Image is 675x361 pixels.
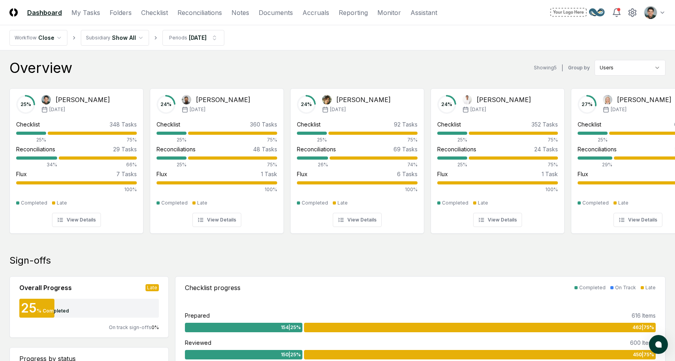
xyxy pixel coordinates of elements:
span: 154 | 25 % [281,324,301,331]
div: Flux [437,170,448,178]
div: 75% [188,161,278,168]
a: 24%Jonas Reyes[PERSON_NAME][DATE]Checklist352 Tasks25%75%Reconciliations24 Tasks25%75%Flux1 Task1... [431,82,565,234]
span: 0 % [151,324,159,330]
img: Logo [9,8,18,17]
button: atlas-launcher [649,335,668,354]
button: View Details [473,213,522,227]
span: [DATE] [190,106,205,113]
div: 100% [157,186,277,193]
a: My Tasks [71,8,100,17]
div: [PERSON_NAME] [56,95,110,104]
div: 25% [437,161,467,168]
a: Accruals [302,8,329,17]
div: [DATE] [189,33,207,42]
div: Workflow [15,34,37,41]
div: Prepared [185,311,210,320]
div: | [561,64,563,72]
img: Fausto Lucero [182,95,191,104]
div: Completed [582,199,609,207]
div: 100% [16,186,137,193]
div: 75% [328,136,418,143]
div: Completed [21,199,47,207]
div: 25 [19,302,37,314]
div: Flux [297,170,308,178]
div: Overview [9,60,72,76]
div: 75% [469,136,558,143]
div: 26% [297,161,328,168]
a: Folders [110,8,132,17]
div: Late [197,199,207,207]
div: Checklist progress [185,283,241,292]
div: 75% [188,136,278,143]
a: 24%Fausto Lucero[PERSON_NAME][DATE]Checklist360 Tasks25%75%Reconciliations48 Tasks25%75%Flux1 Tas... [150,82,284,234]
div: Late [57,199,67,207]
div: 34% [16,161,57,168]
div: Checklist [16,120,40,128]
div: Periods [169,34,187,41]
div: Flux [578,170,588,178]
div: Late [645,284,656,291]
div: Completed [302,199,328,207]
span: 462 | 75 % [632,324,654,331]
a: Checklist [141,8,168,17]
a: Dashboard [27,8,62,17]
div: 100% [297,186,418,193]
div: 25% [297,136,327,143]
div: 29 Tasks [113,145,137,153]
span: [DATE] [330,106,346,113]
div: 7 Tasks [116,170,137,178]
div: 360 Tasks [250,120,277,128]
div: Reviewed [185,339,211,347]
div: 75% [48,136,137,143]
button: View Details [333,213,382,227]
div: 66% [59,161,137,168]
div: 616 Items [632,311,656,320]
img: Shelby Cooper [603,95,612,104]
span: [DATE] [470,106,486,113]
div: 48 Tasks [253,145,277,153]
div: 6 Tasks [397,170,418,178]
button: View Details [192,213,241,227]
div: 25% [578,136,608,143]
div: Showing 5 [534,64,557,71]
img: NetSuite Demo logo [549,6,606,19]
a: Documents [259,8,293,17]
div: Checklist [157,120,180,128]
div: Reconciliations [578,145,617,153]
div: Late [145,284,159,291]
div: Reconciliations [16,145,55,153]
div: [PERSON_NAME] [477,95,531,104]
div: 25% [157,161,186,168]
span: On track sign-offs [109,324,151,330]
img: Arthur Cook [41,95,51,104]
div: 348 Tasks [110,120,137,128]
div: [PERSON_NAME] [336,95,391,104]
div: 100% [437,186,558,193]
div: Late [337,199,348,207]
div: 600 Items [630,339,656,347]
div: Overall Progress [19,283,72,292]
div: [PERSON_NAME] [617,95,671,104]
div: Late [478,199,488,207]
div: Reconciliations [437,145,476,153]
a: Reconciliations [177,8,222,17]
div: Completed [579,284,606,291]
img: Jane Liu [322,95,332,104]
div: 69 Tasks [393,145,418,153]
div: On Track [615,284,636,291]
div: 25% [437,136,467,143]
div: 74% [330,161,418,168]
button: View Details [52,213,101,227]
div: 25% [16,136,46,143]
div: 1 Task [261,170,277,178]
span: 450 | 75 % [633,351,654,358]
div: Sign-offs [9,254,666,267]
a: 25%Arthur Cook[PERSON_NAME][DATE]Checklist348 Tasks25%75%Reconciliations29 Tasks34%66%Flux7 Tasks... [9,82,144,234]
a: Assistant [410,8,437,17]
div: Reconciliations [157,145,196,153]
div: 1 Task [542,170,558,178]
div: Checklist [578,120,601,128]
div: Completed [442,199,468,207]
img: Jonas Reyes [462,95,472,104]
span: [DATE] [49,106,65,113]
